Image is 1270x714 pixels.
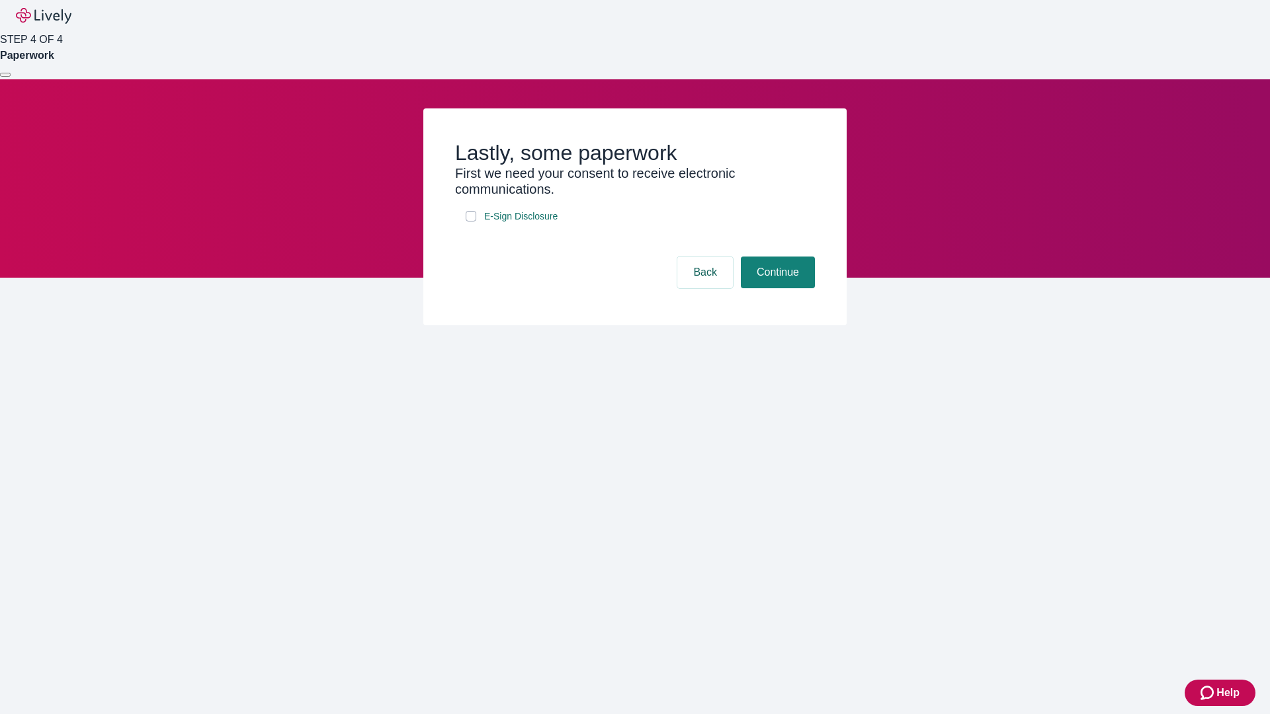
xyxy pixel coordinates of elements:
h2: Lastly, some paperwork [455,140,815,165]
button: Back [677,257,733,288]
button: Continue [741,257,815,288]
button: Zendesk support iconHelp [1185,680,1255,706]
span: E-Sign Disclosure [484,210,558,223]
h3: First we need your consent to receive electronic communications. [455,165,815,197]
span: Help [1216,685,1240,701]
svg: Zendesk support icon [1201,685,1216,701]
a: e-sign disclosure document [482,208,560,225]
img: Lively [16,8,71,24]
